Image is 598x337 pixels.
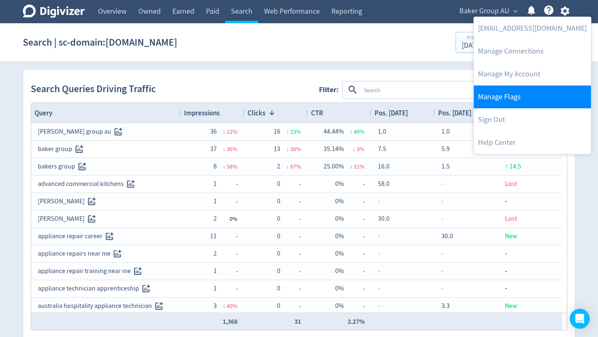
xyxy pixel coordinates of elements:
a: Manage Flags [474,85,591,108]
a: Help Center [474,131,591,154]
a: Log out [474,108,591,131]
div: Open Intercom Messenger [570,309,590,329]
a: [EMAIL_ADDRESS][DOMAIN_NAME] [474,17,591,40]
a: Manage Connections [474,40,591,63]
a: Manage My Account [474,63,591,85]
